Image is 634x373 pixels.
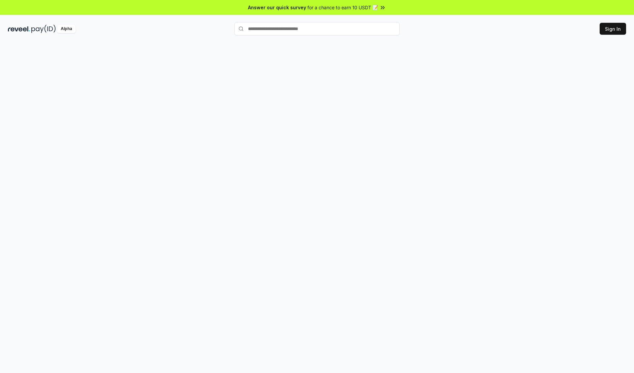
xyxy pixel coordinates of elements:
span: for a chance to earn 10 USDT 📝 [307,4,378,11]
span: Answer our quick survey [248,4,306,11]
div: Alpha [57,25,76,33]
img: pay_id [31,25,56,33]
button: Sign In [600,23,626,35]
img: reveel_dark [8,25,30,33]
